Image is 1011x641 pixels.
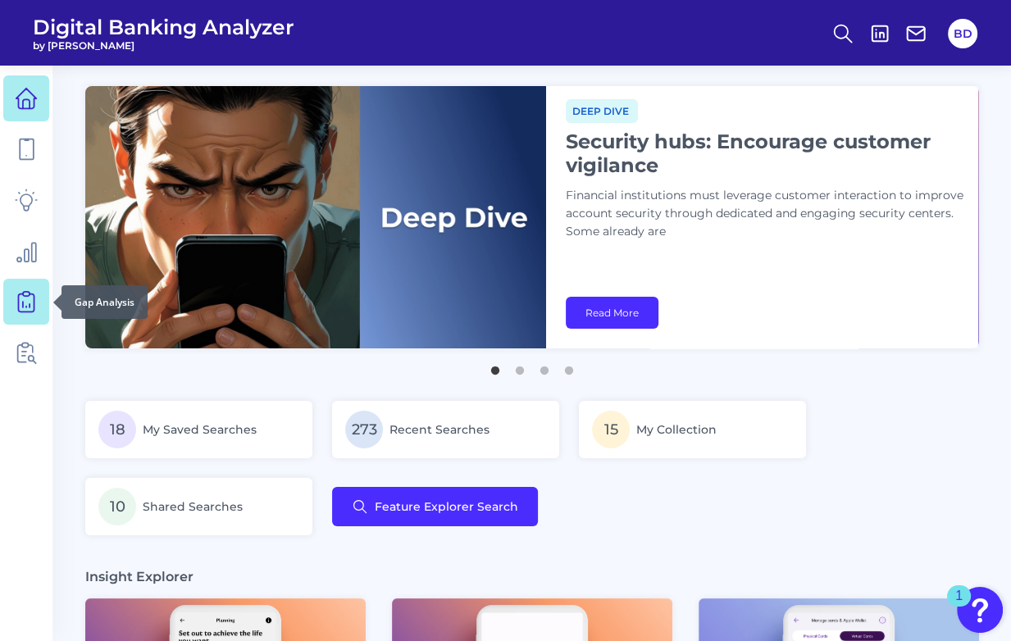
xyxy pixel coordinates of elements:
[561,358,577,375] button: 4
[566,130,970,177] h1: Security hubs: Encourage customer vigilance
[345,411,383,448] span: 273
[566,297,658,329] a: Read More
[332,401,559,458] a: 273Recent Searches
[636,422,717,437] span: My Collection
[98,488,136,525] span: 10
[85,401,312,458] a: 18My Saved Searches
[487,358,503,375] button: 1
[33,15,294,39] span: Digital Banking Analyzer
[33,39,294,52] span: by [PERSON_NAME]
[85,568,194,585] h3: Insight Explorer
[389,422,490,437] span: Recent Searches
[143,499,243,514] span: Shared Searches
[955,596,963,617] div: 1
[948,19,977,48] button: BD
[957,587,1003,633] button: Open Resource Center, 1 new notification
[85,86,546,348] img: bannerImg
[566,102,638,118] a: Deep dive
[512,358,528,375] button: 2
[536,358,553,375] button: 3
[579,401,806,458] a: 15My Collection
[85,478,312,535] a: 10Shared Searches
[332,487,538,526] button: Feature Explorer Search
[566,99,638,123] span: Deep dive
[143,422,257,437] span: My Saved Searches
[61,285,148,319] div: Gap Analysis
[375,500,518,513] span: Feature Explorer Search
[98,411,136,448] span: 18
[592,411,630,448] span: 15
[566,187,970,241] p: Financial institutions must leverage customer interaction to improve account security through ded...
